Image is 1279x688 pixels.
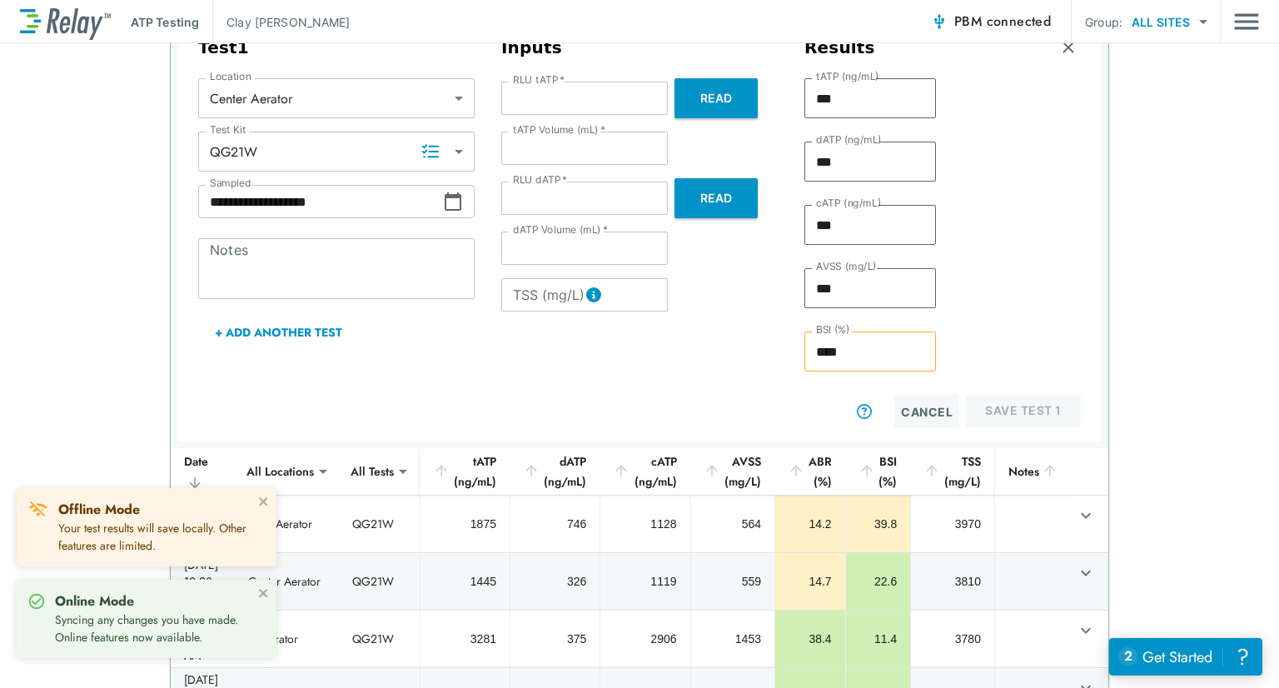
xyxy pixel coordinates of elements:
[513,174,567,186] label: RLU dATP
[339,553,420,610] td: QG21W
[816,324,850,336] label: BSI (%)
[1060,39,1077,56] img: Remove
[789,631,832,647] div: 38.4
[924,5,1058,38] button: PBM connected
[198,185,443,218] input: Choose date, selected date is Sep 15, 2025
[1072,501,1100,530] button: expand row
[859,516,898,532] div: 39.8
[210,71,251,82] label: Location
[674,78,758,118] button: Read
[816,71,879,82] label: tATP (ng/mL)
[210,177,251,189] label: Sampled
[931,13,948,30] img: Connected Icon
[859,631,898,647] div: 11.4
[258,586,270,600] button: close
[614,573,676,590] div: 1119
[704,516,761,532] div: 564
[894,395,959,428] button: Cancel
[339,611,420,667] td: QG21W
[28,500,48,520] img: Offline
[434,631,496,647] div: 3281
[226,13,350,31] p: Clay [PERSON_NAME]
[1109,638,1262,676] iframe: Resource center
[198,82,475,115] div: Center Aerator
[434,516,496,532] div: 1875
[816,197,881,209] label: cATP (ng/mL)
[987,12,1052,31] span: connected
[171,448,235,496] th: Date
[433,451,496,491] div: tATP (ng/mL)
[339,496,420,552] td: QG21W
[858,451,898,491] div: BSI (%)
[524,573,586,590] div: 326
[924,573,981,590] div: 3810
[198,135,475,168] div: QG21W
[513,74,565,86] label: RLU tATP
[524,631,586,647] div: 375
[235,553,339,610] td: Center Aerator
[859,573,898,590] div: 22.6
[198,37,475,58] h3: Test 1
[434,573,496,590] div: 1445
[954,10,1051,33] span: PBM
[816,134,882,146] label: dATP (ng/mL)
[513,124,605,136] label: tATP Volume (mL)
[704,631,761,647] div: 1453
[614,631,676,647] div: 2906
[613,451,676,491] div: cATP (ng/mL)
[1234,6,1259,37] button: Main menu
[1072,616,1100,645] button: expand row
[235,496,339,552] td: West Aerator
[924,516,981,532] div: 3970
[923,451,981,491] div: TSS (mg/L)
[513,224,608,236] label: dATP Volume (mL)
[20,4,111,40] img: LuminUltra Relay
[58,520,253,555] p: Your test results will save locally. Other features are limited.
[788,451,832,491] div: ABR (%)
[789,516,832,532] div: 14.2
[235,455,326,488] div: All Locations
[55,591,134,611] strong: Online Mode
[58,500,140,519] strong: Offline Mode
[804,37,875,58] h3: Results
[28,593,45,610] img: Online
[1085,13,1122,31] p: Group:
[674,178,758,218] button: Read
[258,495,270,508] button: close
[816,261,877,272] label: AVSS (mg/L)
[524,516,586,532] div: 746
[55,611,253,646] p: Syncing any changes you have made. Online features now available.
[1234,6,1259,37] img: Drawer Icon
[501,37,778,58] h3: Inputs
[235,611,339,667] td: DeAerator
[339,455,406,488] div: All Tests
[614,516,676,532] div: 1128
[1008,461,1058,481] div: Notes
[198,312,359,352] button: + Add Another Test
[210,124,246,136] label: Test Kit
[704,451,761,491] div: AVSS (mg/L)
[924,631,981,647] div: 3780
[131,13,199,31] p: ATP Testing
[704,573,761,590] div: 559
[1072,559,1100,587] button: expand row
[523,451,586,491] div: dATP (ng/mL)
[789,573,832,590] div: 14.7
